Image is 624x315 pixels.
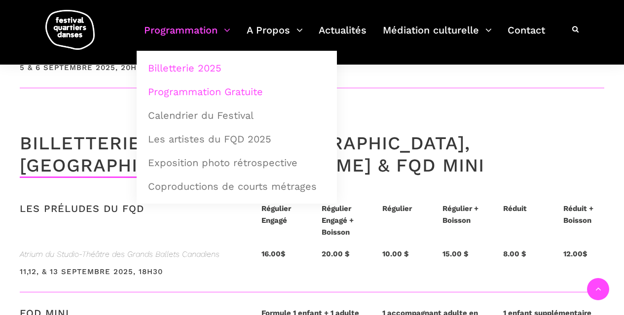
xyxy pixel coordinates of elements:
[45,10,95,50] img: logo-fqd-med
[142,80,331,103] a: Programmation Gratuite
[142,57,331,79] a: Billetterie 2025
[142,175,331,198] a: Coproductions de courts métrages
[142,151,331,174] a: Exposition photo rétrospective
[142,104,331,127] a: Calendrier du Festival
[319,22,367,51] a: Actualités
[142,128,331,150] a: Les artistes du FQD 2025
[20,63,137,88] h3: 5 & 6 septembre 2025, 20h
[322,249,350,258] strong: 20.00 $
[503,204,527,213] strong: Réduit
[503,249,526,258] strong: 8.00 $
[508,22,545,51] a: Contact
[20,133,604,176] h4: Billetterie | Atrium du [GEOGRAPHIC_DATA], [GEOGRAPHIC_DATA][PERSON_NAME] & FQD mini
[20,248,242,261] span: Atrium du Studio-Théâtre des Grands Ballets Canadiens
[442,204,478,225] strong: Régulier + Boisson
[563,204,593,225] strong: Réduit + Boisson
[20,267,163,292] h3: 11,12, & 13 septembre 2025, 18h30
[261,204,291,225] strong: Régulier Engagé
[144,22,230,51] a: Programmation
[20,203,144,227] h3: LES PRÉLUDES DU FQD
[383,22,492,51] a: Médiation culturelle
[247,22,303,51] a: A Propos
[563,249,587,258] strong: 12.00$
[322,204,354,237] strong: Régulier Engagé + Boisson
[261,249,286,258] strong: 16.00$
[442,249,469,258] strong: 15.00 $
[382,204,412,213] strong: Régulier
[382,249,409,258] strong: 10.00 $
